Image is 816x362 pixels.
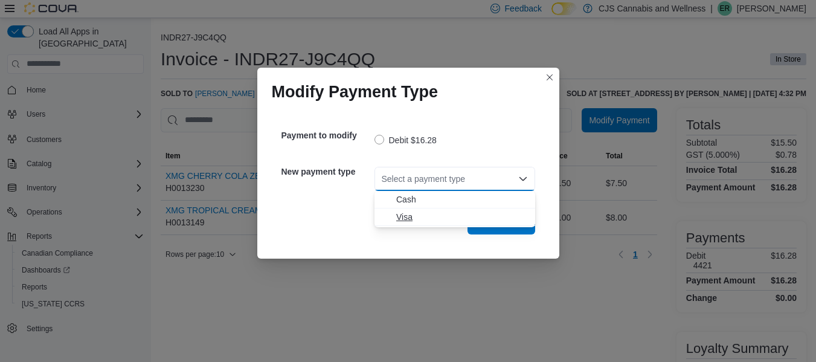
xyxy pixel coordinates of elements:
[281,160,372,184] h5: New payment type
[396,193,528,205] span: Cash
[396,211,528,223] span: Visa
[374,191,535,226] div: Choose from the following options
[281,123,372,147] h5: Payment to modify
[374,191,535,208] button: Cash
[272,82,439,102] h1: Modify Payment Type
[374,133,437,147] label: Debit $16.28
[518,174,528,184] button: Close list of options
[542,70,557,85] button: Closes this modal window
[382,172,383,186] input: Accessible screen reader label
[374,208,535,226] button: Visa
